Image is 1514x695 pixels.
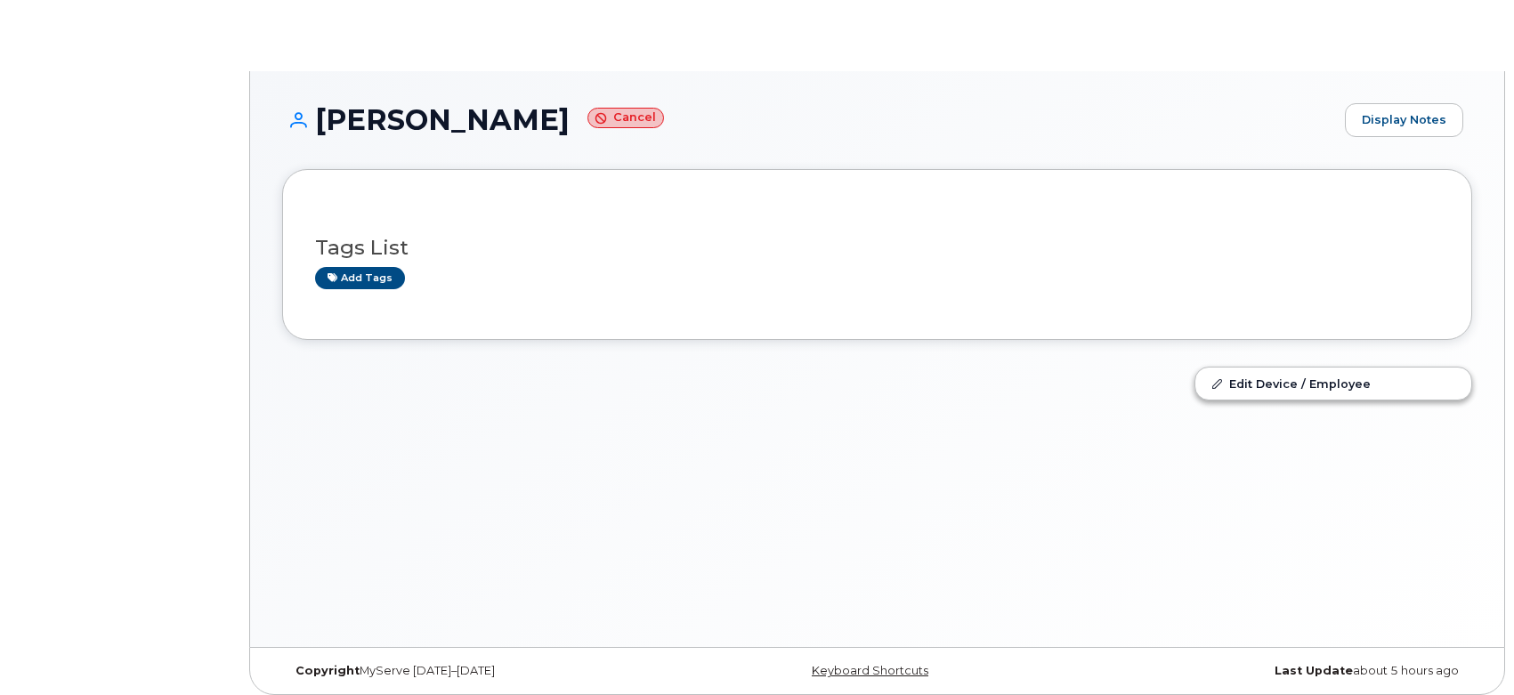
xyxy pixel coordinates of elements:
a: Keyboard Shortcuts [812,664,928,677]
small: Cancel [587,108,664,128]
div: about 5 hours ago [1075,664,1472,678]
h1: [PERSON_NAME] [282,104,1336,135]
a: Display Notes [1345,103,1463,137]
div: MyServe [DATE]–[DATE] [282,664,679,678]
h3: Tags List [315,237,1439,259]
a: Add tags [315,267,405,289]
strong: Last Update [1275,664,1353,677]
a: Edit Device / Employee [1195,368,1471,400]
strong: Copyright [296,664,360,677]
